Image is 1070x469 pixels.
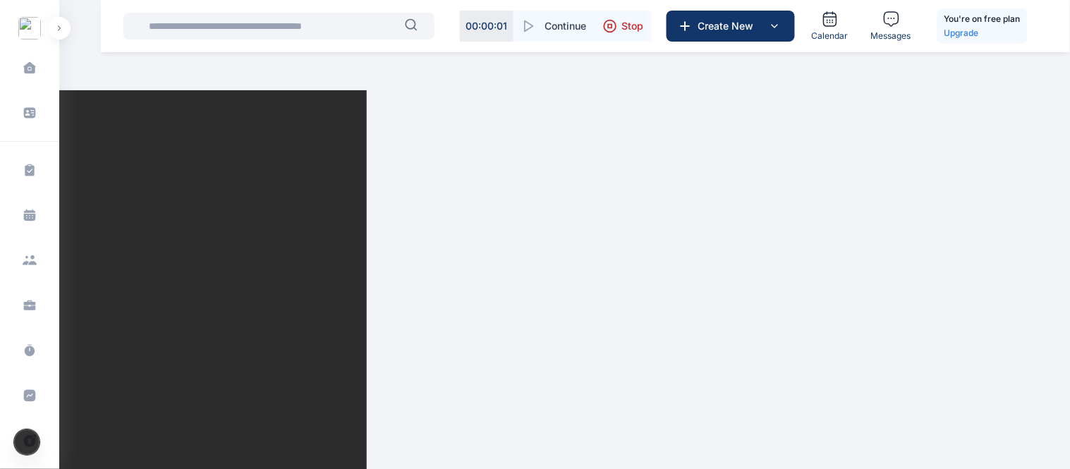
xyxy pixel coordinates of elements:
span: Calendar [812,30,849,42]
span: Create New [693,19,766,33]
span: Stop [621,19,643,33]
a: Messages [865,5,917,47]
a: Calendar [806,5,854,47]
button: Continue [513,11,595,42]
button: Stop [595,11,652,42]
h5: You're on free plan [944,12,1021,26]
span: Messages [871,30,911,42]
p: 00 : 00 : 01 [466,19,508,33]
button: Create New [667,11,795,42]
a: Upgrade [944,26,1021,40]
span: Continue [545,19,586,33]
